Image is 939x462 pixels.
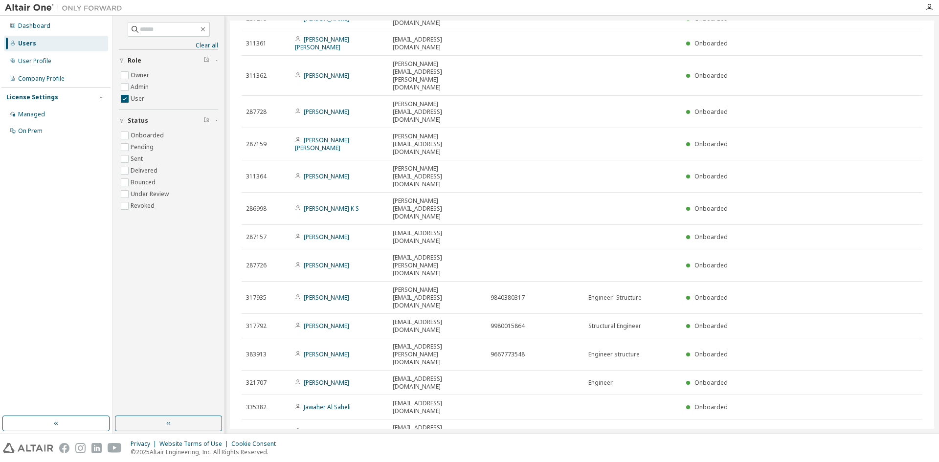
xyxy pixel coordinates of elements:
img: Altair One [5,3,127,13]
span: [EMAIL_ADDRESS][PERSON_NAME][DOMAIN_NAME] [393,343,482,366]
span: [PERSON_NAME][EMAIL_ADDRESS][DOMAIN_NAME] [393,100,482,124]
span: Onboarded [694,140,728,148]
img: altair_logo.svg [3,443,53,453]
span: Clear filter [203,117,209,125]
span: [EMAIL_ADDRESS][DOMAIN_NAME] [393,229,482,245]
span: 321707 [246,379,267,387]
span: Onboarded [694,108,728,116]
span: Onboarded [694,322,728,330]
span: [EMAIL_ADDRESS][DOMAIN_NAME] [393,318,482,334]
span: Onboarded [694,71,728,80]
span: 287157 [246,233,267,241]
span: Status [128,117,148,125]
label: User [131,93,146,105]
a: [PERSON_NAME] [304,172,349,180]
span: 287726 [246,262,267,269]
span: 287159 [246,140,267,148]
span: 311362 [246,72,267,80]
span: 287728 [246,108,267,116]
button: Role [119,50,218,71]
span: Onboarded [694,261,728,269]
a: [PERSON_NAME] [304,293,349,302]
a: [PERSON_NAME] [304,261,349,269]
img: youtube.svg [108,443,122,453]
span: 383913 [246,351,267,358]
span: Clear filter [203,57,209,65]
span: Onboarded [694,378,728,387]
a: [PERSON_NAME] [304,233,349,241]
span: 335382 [246,403,267,411]
label: Owner [131,69,151,81]
span: [PERSON_NAME][EMAIL_ADDRESS][DOMAIN_NAME] [393,132,482,156]
button: Status [119,110,218,132]
span: Onboarded [694,350,728,358]
span: 9980015864 [491,322,525,330]
span: [PERSON_NAME][EMAIL_ADDRESS][PERSON_NAME][DOMAIN_NAME] [393,60,482,91]
span: Onboarded [694,39,728,47]
span: 311361 [246,40,267,47]
span: 9667773548 [491,351,525,358]
span: [EMAIL_ADDRESS][PERSON_NAME][DOMAIN_NAME] [393,254,482,277]
span: Onboarded [694,293,728,302]
span: Engineer structure [588,351,640,358]
span: 311364 [246,173,267,180]
span: Onboarded [694,204,728,213]
span: [EMAIL_ADDRESS][DOMAIN_NAME] [393,424,482,440]
div: Company Profile [18,75,65,83]
a: [PERSON_NAME] [PERSON_NAME] [295,35,349,51]
span: 317935 [246,294,267,302]
img: linkedin.svg [91,443,102,453]
span: Onboarded [694,403,728,411]
div: Privacy [131,440,159,448]
div: Dashboard [18,22,50,30]
a: [PERSON_NAME] [304,108,349,116]
label: Pending [131,141,156,153]
div: License Settings [6,93,58,101]
span: 337650 [246,428,267,436]
span: 9840380317 [491,294,525,302]
a: [PERSON_NAME] [304,350,349,358]
a: Jawaher Al Saheli [304,403,351,411]
div: Users [18,40,36,47]
p: © 2025 Altair Engineering, Inc. All Rights Reserved. [131,448,282,456]
span: 317792 [246,322,267,330]
span: Onboarded [694,427,728,436]
span: [EMAIL_ADDRESS][DOMAIN_NAME] [393,36,482,51]
span: Engineer -Structure [588,294,642,302]
a: [PERSON_NAME] [PERSON_NAME] [295,136,349,152]
img: instagram.svg [75,443,86,453]
div: Cookie Consent [231,440,282,448]
span: Onboarded [694,172,728,180]
a: [PERSON_NAME] K S [304,204,359,213]
a: [PERSON_NAME] [304,378,349,387]
a: [PERSON_NAME] [304,322,349,330]
span: Role [128,57,141,65]
a: Clear all [119,42,218,49]
span: Onboarded [694,233,728,241]
div: Managed [18,110,45,118]
div: On Prem [18,127,43,135]
span: [PERSON_NAME][EMAIL_ADDRESS][DOMAIN_NAME] [393,197,482,220]
span: Engineer [588,379,613,387]
img: facebook.svg [59,443,69,453]
label: Onboarded [131,130,166,141]
div: Website Terms of Use [159,440,231,448]
span: [EMAIL_ADDRESS][DOMAIN_NAME] [393,399,482,415]
label: Admin [131,81,151,93]
a: [PERSON_NAME] [304,427,349,436]
a: [PERSON_NAME] [304,71,349,80]
span: Structural Engineer [588,322,641,330]
label: Revoked [131,200,156,212]
span: [PERSON_NAME][EMAIL_ADDRESS][DOMAIN_NAME] [393,165,482,188]
div: User Profile [18,57,51,65]
label: Sent [131,153,145,165]
label: Bounced [131,176,157,188]
span: 286998 [246,205,267,213]
span: [PERSON_NAME][EMAIL_ADDRESS][DOMAIN_NAME] [393,286,482,309]
span: [EMAIL_ADDRESS][DOMAIN_NAME] [393,375,482,391]
label: Under Review [131,188,171,200]
label: Delivered [131,165,159,176]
